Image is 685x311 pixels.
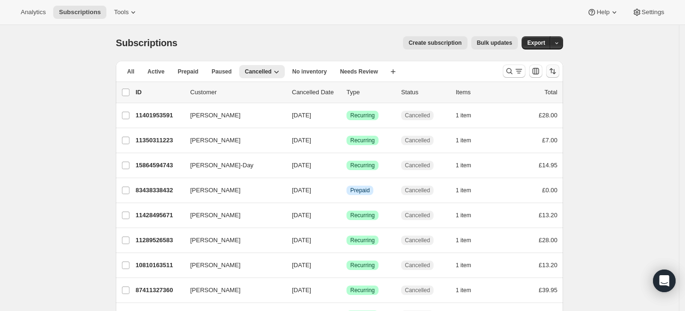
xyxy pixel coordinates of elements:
[190,236,241,245] span: [PERSON_NAME]
[653,270,676,292] div: Open Intercom Messenger
[59,8,101,16] span: Subscriptions
[350,162,375,169] span: Recurring
[185,233,279,248] button: [PERSON_NAME]
[190,286,241,295] span: [PERSON_NAME]
[185,208,279,223] button: [PERSON_NAME]
[136,161,183,170] p: 15864594743
[405,262,430,269] span: Cancelled
[136,211,183,220] p: 11428495671
[350,286,375,294] span: Recurring
[401,88,448,97] p: Status
[292,187,311,194] span: [DATE]
[245,68,272,75] span: Cancelled
[539,262,557,269] span: £13.20
[292,286,311,294] span: [DATE]
[581,6,624,19] button: Help
[116,38,177,48] span: Subscriptions
[350,137,375,144] span: Recurring
[136,111,183,120] p: 11401953591
[292,262,311,269] span: [DATE]
[539,162,557,169] span: £14.95
[190,211,241,220] span: [PERSON_NAME]
[456,137,471,144] span: 1 item
[292,68,327,75] span: No inventory
[405,112,430,119] span: Cancelled
[136,284,557,297] div: 87411327360[PERSON_NAME][DATE]SuccessRecurringCancelled1 item£39.95
[292,212,311,219] span: [DATE]
[177,68,198,75] span: Prepaid
[211,68,232,75] span: Paused
[292,137,311,144] span: [DATE]
[456,159,482,172] button: 1 item
[522,36,551,49] button: Export
[542,187,557,194] span: £0.00
[596,8,609,16] span: Help
[539,112,557,119] span: £28.00
[627,6,670,19] button: Settings
[292,88,339,97] p: Cancelled Date
[292,162,311,169] span: [DATE]
[15,6,51,19] button: Analytics
[539,286,557,294] span: £39.95
[642,8,664,16] span: Settings
[456,237,471,244] span: 1 item
[456,184,482,197] button: 1 item
[190,88,284,97] p: Customer
[539,212,557,219] span: £13.20
[456,162,471,169] span: 1 item
[136,88,183,97] p: ID
[136,136,183,145] p: 11350311223
[456,109,482,122] button: 1 item
[456,284,482,297] button: 1 item
[456,88,503,97] div: Items
[292,112,311,119] span: [DATE]
[136,159,557,172] div: 15864594743[PERSON_NAME]-Day[DATE]SuccessRecurringCancelled1 item£14.95
[405,237,430,244] span: Cancelled
[405,212,430,219] span: Cancelled
[136,109,557,122] div: 11401953591[PERSON_NAME][DATE]SuccessRecurringCancelled1 item£28.00
[136,88,557,97] div: IDCustomerCancelled DateTypeStatusItemsTotal
[114,8,129,16] span: Tools
[53,6,106,19] button: Subscriptions
[136,261,183,270] p: 10810163511
[127,68,134,75] span: All
[456,234,482,247] button: 1 item
[350,237,375,244] span: Recurring
[456,212,471,219] span: 1 item
[456,112,471,119] span: 1 item
[347,88,394,97] div: Type
[350,212,375,219] span: Recurring
[190,186,241,195] span: [PERSON_NAME]
[136,209,557,222] div: 11428495671[PERSON_NAME][DATE]SuccessRecurringCancelled1 item£13.20
[185,133,279,148] button: [PERSON_NAME]
[136,184,557,197] div: 83438338432[PERSON_NAME][DATE]InfoPrepaidCancelled1 item£0.00
[405,162,430,169] span: Cancelled
[190,161,253,170] span: [PERSON_NAME]-Day
[136,234,557,247] div: 11289526583[PERSON_NAME][DATE]SuccessRecurringCancelled1 item£28.00
[529,65,542,78] button: Customize table column order and visibility
[456,187,471,194] span: 1 item
[456,286,471,294] span: 1 item
[503,65,525,78] button: Search and filter results
[350,112,375,119] span: Recurring
[147,68,164,75] span: Active
[136,186,183,195] p: 83438338432
[456,262,471,269] span: 1 item
[292,237,311,244] span: [DATE]
[456,209,482,222] button: 1 item
[136,134,557,147] div: 11350311223[PERSON_NAME][DATE]SuccessRecurringCancelled1 item£7.00
[190,111,241,120] span: [PERSON_NAME]
[21,8,46,16] span: Analytics
[477,39,512,47] span: Bulk updates
[545,88,557,97] p: Total
[527,39,545,47] span: Export
[542,137,557,144] span: £7.00
[405,187,430,194] span: Cancelled
[539,237,557,244] span: £28.00
[456,134,482,147] button: 1 item
[456,259,482,272] button: 1 item
[409,39,462,47] span: Create subscription
[136,286,183,295] p: 87411327360
[403,36,467,49] button: Create subscription
[405,286,430,294] span: Cancelled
